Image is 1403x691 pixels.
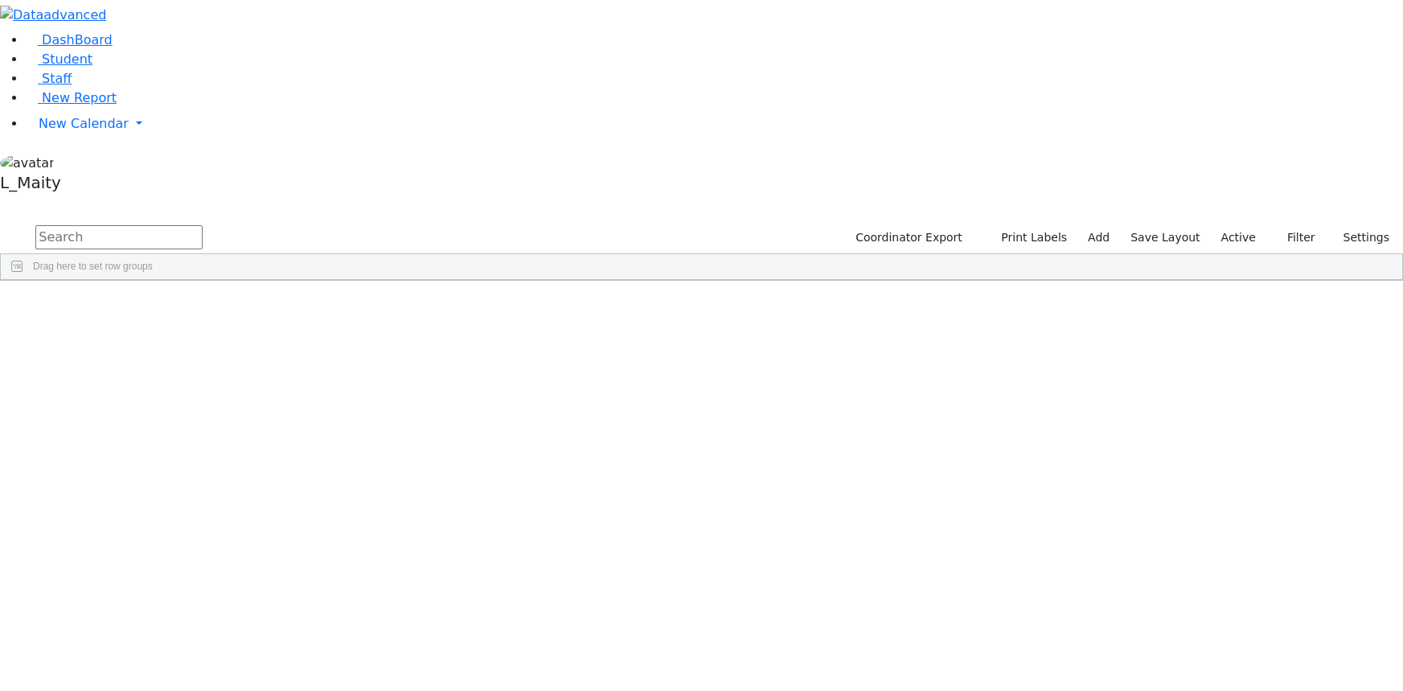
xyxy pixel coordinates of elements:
[39,116,129,131] span: New Calendar
[1123,225,1207,250] button: Save Layout
[1214,225,1263,250] label: Active
[1323,225,1397,250] button: Settings
[845,225,970,250] button: Coordinator Export
[1266,225,1323,250] button: Filter
[26,71,72,86] a: Staff
[26,51,92,67] a: Student
[26,32,113,47] a: DashBoard
[42,71,72,86] span: Staff
[26,90,117,105] a: New Report
[33,261,153,272] span: Drag here to set row groups
[26,108,1403,140] a: New Calendar
[1081,225,1117,250] a: Add
[42,51,92,67] span: Student
[35,225,203,249] input: Search
[42,90,117,105] span: New Report
[983,225,1074,250] button: Print Labels
[42,32,113,47] span: DashBoard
